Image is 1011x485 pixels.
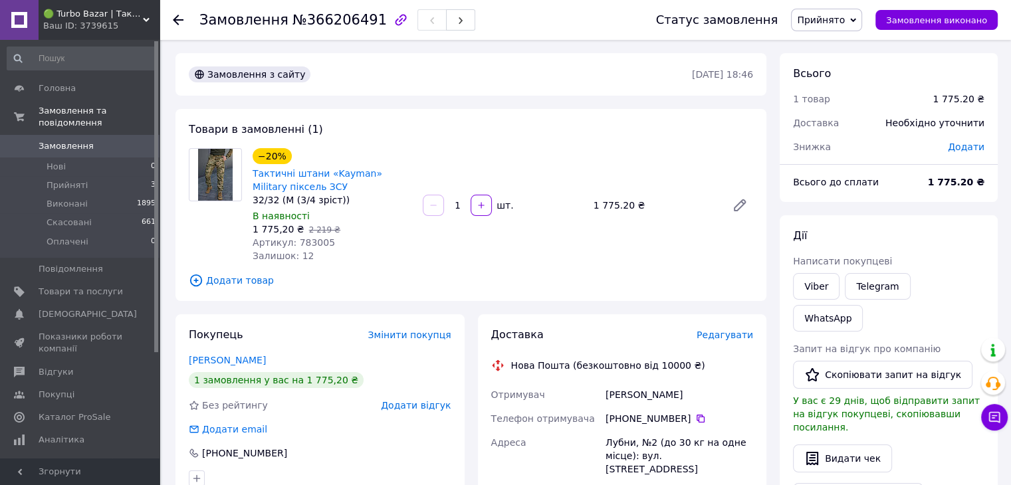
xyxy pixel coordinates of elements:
span: №366206491 [292,12,387,28]
div: Статус замовлення [656,13,778,27]
a: Viber [793,273,840,300]
span: Прийняті [47,179,88,191]
span: 1 товар [793,94,830,104]
span: Написати покупцеві [793,256,892,266]
span: Замовлення виконано [886,15,987,25]
time: [DATE] 18:46 [692,69,753,80]
a: Telegram [845,273,910,300]
button: Видати чек [793,444,892,472]
span: Оплачені [47,236,88,248]
div: Замовлення з сайту [189,66,310,82]
span: Показники роботи компанії [39,331,123,355]
div: шт. [493,199,514,212]
a: Тактичні штани «Kayman» Military піксель ЗСУ [253,168,382,192]
span: Додати [948,142,984,152]
span: 3 [151,179,156,191]
span: Товари в замовленні (1) [189,123,323,136]
img: Тактичні штани «Kayman» Military піксель ЗСУ [198,149,233,201]
span: 661 [142,217,156,229]
div: 1 775.20 ₴ [588,196,721,215]
div: Додати email [187,423,269,436]
div: Ваш ID: 3739615 [43,20,160,32]
div: [PERSON_NAME] [603,383,756,407]
a: WhatsApp [793,305,863,332]
span: Редагувати [697,330,753,340]
span: Доставка [491,328,544,341]
span: 1 775,20 ₴ [253,224,304,235]
span: Повідомлення [39,263,103,275]
span: Замовлення та повідомлення [39,105,160,129]
span: 0 [151,161,156,173]
span: [DEMOGRAPHIC_DATA] [39,308,137,320]
span: Адреса [491,437,526,448]
span: Залишок: 12 [253,250,314,261]
span: Телефон отримувача [491,413,595,424]
span: 2 219 ₴ [309,225,340,235]
span: Без рейтингу [202,400,268,411]
span: Замовлення [199,12,288,28]
button: Скопіювати запит на відгук [793,361,972,389]
span: Доставка [793,118,839,128]
div: Повернутися назад [173,13,183,27]
span: Отримувач [491,389,545,400]
div: Лубни, №2 (до 30 кг на одне місце): вул. [STREET_ADDRESS] [603,431,756,481]
a: [PERSON_NAME] [189,355,266,365]
span: Товари та послуги [39,286,123,298]
span: Змінити покупця [368,330,451,340]
span: 1895 [137,198,156,210]
button: Замовлення виконано [875,10,998,30]
span: Дії [793,229,807,242]
div: −20% [253,148,292,164]
input: Пошук [7,47,157,70]
div: [PHONE_NUMBER] [201,446,288,460]
a: Редагувати [727,192,753,219]
div: Нова Пошта (безкоштовно від 10000 ₴) [508,359,709,372]
span: Скасовані [47,217,92,229]
span: Всього [793,67,831,80]
div: 32/32 (M (3/4 зріст)) [253,193,412,207]
span: Покупець [189,328,243,341]
span: 🟢 Turbo Bazar | Тактична форма та амуніція [43,8,143,20]
div: 1 замовлення у вас на 1 775,20 ₴ [189,372,364,388]
span: Прийнято [797,15,845,25]
button: Чат з покупцем [981,404,1008,431]
span: У вас є 29 днів, щоб відправити запит на відгук покупцеві, скопіювавши посилання. [793,395,980,433]
span: Покупці [39,389,74,401]
span: Артикул: 783005 [253,237,335,248]
b: 1 775.20 ₴ [927,177,984,187]
div: Необхідно уточнити [877,108,992,138]
span: Інструменти веб-майстра та SEO [39,456,123,480]
span: Аналітика [39,434,84,446]
span: Знижка [793,142,831,152]
span: Запит на відгук про компанію [793,343,941,354]
span: Виконані [47,198,88,210]
span: Додати товар [189,273,753,288]
span: Нові [47,161,66,173]
span: В наявності [253,211,310,221]
span: Додати відгук [381,400,451,411]
span: Всього до сплати [793,177,879,187]
div: 1 775.20 ₴ [933,92,984,106]
span: Замовлення [39,140,94,152]
span: Каталог ProSale [39,411,110,423]
span: 0 [151,236,156,248]
span: Відгуки [39,366,73,378]
div: [PHONE_NUMBER] [606,412,753,425]
span: Головна [39,82,76,94]
div: Додати email [201,423,269,436]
